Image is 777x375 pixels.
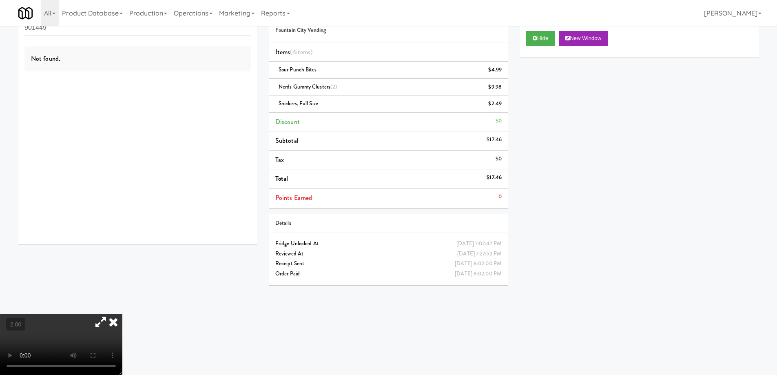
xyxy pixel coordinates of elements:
div: $0 [496,116,502,126]
ng-pluralize: items [296,47,311,57]
div: $17.46 [487,135,502,145]
span: (4 ) [290,47,312,57]
div: $9.98 [488,82,502,92]
span: Not found. [31,54,60,63]
div: 0 [498,192,502,202]
span: Sour Punch Bites [279,66,317,73]
div: $17.46 [487,173,502,183]
span: Items [275,47,312,57]
div: [DATE] 8:02:00 PM [455,269,502,279]
div: $4.99 [488,65,502,75]
div: [DATE] 8:02:00 PM [455,259,502,269]
span: Snickers, Full Size [279,100,318,107]
span: (2) [330,83,337,91]
div: Details [275,218,502,229]
span: Nerds Gummy Clusters [279,83,337,91]
div: Fridge Unlocked At [275,239,502,249]
div: [DATE] 7:27:59 PM [457,249,502,259]
div: $0 [496,154,502,164]
div: [DATE] 7:02:47 PM [456,239,502,249]
input: Search vision orders [24,20,251,36]
span: Points Earned [275,193,312,202]
span: Total [275,174,288,183]
img: Micromart [18,6,33,20]
span: Subtotal [275,136,299,145]
div: Receipt Sent [275,259,502,269]
div: Order Paid [275,269,502,279]
h5: Fountain City Vending [275,27,502,33]
button: New Window [559,31,608,46]
div: Reviewed At [275,249,502,259]
span: Discount [275,117,300,126]
button: Hide [526,31,555,46]
div: $2.49 [488,99,502,109]
span: Tax [275,155,284,164]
